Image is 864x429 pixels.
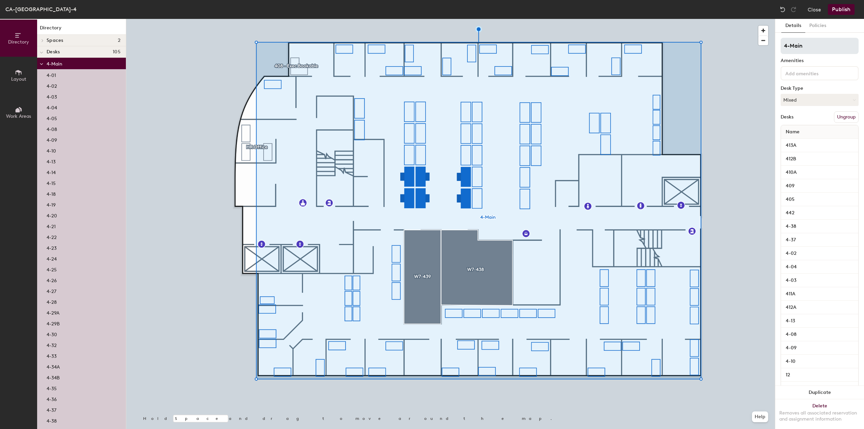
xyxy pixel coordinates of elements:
[47,395,57,402] p: 4-36
[782,168,857,177] input: Unnamed desk
[47,103,57,111] p: 4-04
[779,6,786,13] img: Undo
[828,4,855,15] button: Publish
[781,86,859,91] div: Desk Type
[47,38,63,43] span: Spaces
[47,211,57,219] p: 4-20
[782,181,857,191] input: Unnamed desk
[782,303,857,312] input: Unnamed desk
[47,405,56,413] p: 4-37
[47,233,57,240] p: 4-22
[775,399,864,429] button: DeleteRemoves all associated reservation and assignment information
[113,49,120,55] span: 105
[47,125,57,132] p: 4-08
[47,265,57,273] p: 4-25
[47,243,57,251] p: 4-23
[47,341,57,348] p: 4-32
[47,92,57,100] p: 4-03
[782,249,857,258] input: Unnamed desk
[47,287,56,294] p: 4-27
[47,330,57,338] p: 4-30
[47,319,60,327] p: 4-29B
[782,357,857,366] input: Unnamed desk
[47,135,57,143] p: 4-09
[6,113,31,119] span: Work Areas
[808,4,821,15] button: Close
[782,154,857,164] input: Unnamed desk
[11,76,26,82] span: Layout
[47,222,56,230] p: 4-21
[752,411,768,422] button: Help
[47,373,60,381] p: 4-34B
[8,39,29,45] span: Directory
[784,69,845,77] input: Add amenities
[782,235,857,245] input: Unnamed desk
[47,384,57,392] p: 4-35
[782,330,857,339] input: Unnamed desk
[781,114,793,120] div: Desks
[47,351,57,359] p: 4-33
[47,61,62,67] span: 4-Main
[782,208,857,218] input: Unnamed desk
[47,254,57,262] p: 4-24
[118,38,120,43] span: 2
[47,49,60,55] span: Desks
[5,5,77,14] div: CA-[GEOGRAPHIC_DATA]-4
[37,24,126,35] h1: Directory
[47,168,56,176] p: 4-14
[782,276,857,285] input: Unnamed desk
[782,370,857,380] input: Unnamed desk
[47,416,57,424] p: 4-38
[47,362,60,370] p: 4-34A
[782,222,857,231] input: Unnamed desk
[782,195,857,204] input: Unnamed desk
[834,111,859,123] button: Ungroup
[47,189,56,197] p: 4-18
[782,316,857,326] input: Unnamed desk
[782,289,857,299] input: Unnamed desk
[782,141,857,150] input: Unnamed desk
[781,19,805,33] button: Details
[782,126,803,138] span: Name
[779,410,860,422] div: Removes all associated reservation and assignment information
[782,343,857,353] input: Unnamed desk
[781,58,859,63] div: Amenities
[47,81,57,89] p: 4-02
[47,71,56,78] p: 4-01
[47,297,57,305] p: 4-28
[47,146,56,154] p: 4-10
[782,384,857,393] input: Unnamed desk
[805,19,830,33] button: Policies
[47,114,57,122] p: 4-05
[47,276,57,284] p: 4-26
[782,262,857,272] input: Unnamed desk
[781,94,859,106] button: Mixed
[790,6,797,13] img: Redo
[47,157,56,165] p: 4-13
[47,179,56,186] p: 4-15
[47,308,59,316] p: 4-29A
[47,200,56,208] p: 4-19
[775,386,864,399] button: Duplicate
